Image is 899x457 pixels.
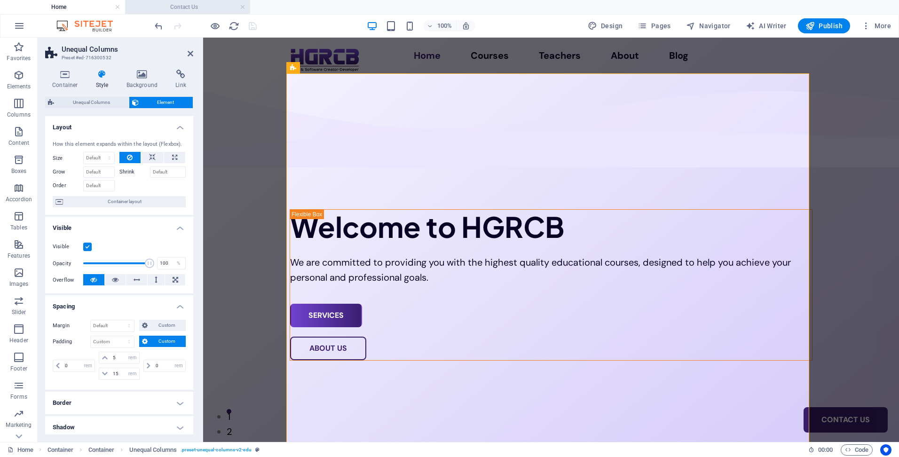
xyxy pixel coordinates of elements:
[45,416,193,439] h4: Shadow
[53,241,83,252] label: Visible
[7,83,31,90] p: Elements
[88,444,115,456] span: Click to select. Double-click to edit
[53,336,90,347] label: Padding
[83,166,115,178] input: Default
[798,18,850,33] button: Publish
[12,308,26,316] p: Slider
[57,97,126,108] span: Unequal Columns
[53,180,83,191] label: Order
[255,447,260,452] i: This element is a customizable preset
[47,444,260,456] nav: breadcrumb
[53,166,83,178] label: Grow
[53,261,83,266] label: Opacity
[62,54,174,62] h3: Preset #ed-716300532
[634,18,674,33] button: Pages
[845,444,868,456] span: Code
[9,337,28,344] p: Header
[228,20,239,32] button: reload
[746,21,787,31] span: AI Writer
[142,97,190,108] span: Element
[462,22,470,30] i: On resize automatically adjust zoom level to fit chosen device.
[818,444,833,456] span: 00 00
[181,444,252,456] span: . preset-unequal-columns-v2-edu
[584,18,627,33] div: Design (Ctrl+Alt+Y)
[168,70,193,89] h4: Link
[45,70,89,89] h4: Container
[139,336,186,347] button: Custom
[10,393,27,401] p: Forms
[682,18,734,33] button: Navigator
[150,166,186,178] input: Default
[53,141,186,149] div: How this element expands within the layout (Flexbox).
[45,97,129,108] button: Unequal Columns
[805,21,843,31] span: Publish
[6,421,32,429] p: Marketing
[880,444,891,456] button: Usercentrics
[150,336,183,347] span: Custom
[83,180,115,191] input: Default
[11,167,27,175] p: Boxes
[119,166,150,178] label: Shrink
[825,446,826,453] span: :
[8,444,33,456] a: Click to cancel selection. Double-click to open Pages
[89,70,119,89] h4: Style
[10,365,27,372] p: Footer
[437,20,452,32] h6: 100%
[584,18,627,33] button: Design
[62,45,193,54] h2: Unequal Columns
[150,320,183,331] span: Custom
[45,295,193,312] h4: Spacing
[153,20,164,32] button: undo
[686,21,731,31] span: Navigator
[9,280,29,288] p: Images
[47,444,74,456] span: Click to select. Double-click to edit
[125,2,250,12] h4: Contact Us
[6,196,32,203] p: Accordion
[858,18,895,33] button: More
[10,224,27,231] p: Tables
[53,320,90,331] label: Margin
[119,70,169,89] h4: Background
[153,21,164,32] i: Undo: Change padding (Ctrl+Z)
[8,139,29,147] p: Content
[229,21,239,32] i: Reload page
[45,392,193,414] h4: Border
[129,97,193,108] button: Element
[638,21,670,31] span: Pages
[53,196,186,207] button: Container layout
[423,20,457,32] button: 100%
[861,21,891,31] span: More
[66,196,183,207] span: Container layout
[588,21,623,31] span: Design
[54,20,125,32] img: Editor Logo
[8,252,30,260] p: Features
[172,258,185,269] div: %
[45,116,193,133] h4: Layout
[841,444,873,456] button: Code
[7,111,31,118] p: Columns
[7,55,31,62] p: Favorites
[808,444,833,456] h6: Session time
[139,320,186,331] button: Custom
[53,156,83,161] label: Size
[742,18,790,33] button: AI Writer
[129,444,177,456] span: Click to select. Double-click to edit
[53,275,83,286] label: Overflow
[45,217,193,234] h4: Visible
